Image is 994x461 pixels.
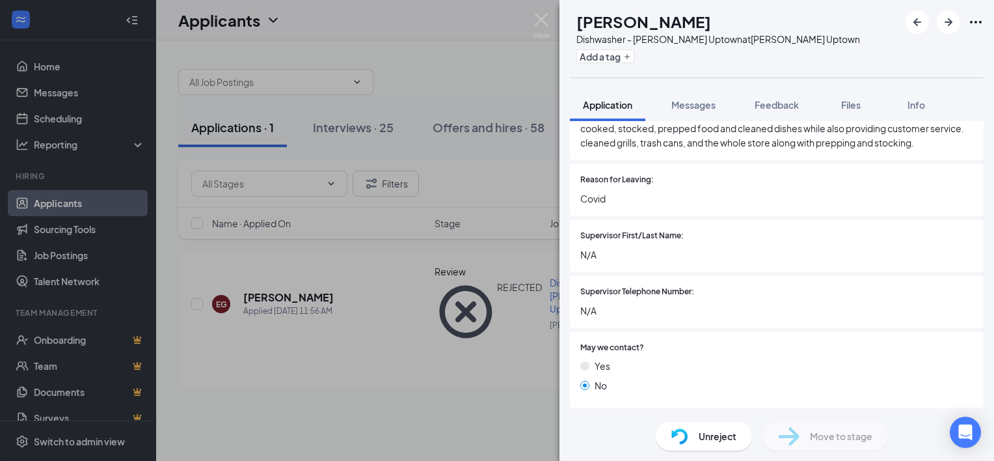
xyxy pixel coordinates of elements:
span: Yes [595,359,610,373]
span: No [595,378,607,393]
div: Dishwasher - [PERSON_NAME] Uptown at [PERSON_NAME] Uptown [576,33,860,46]
span: Info [907,99,925,111]
span: Application [583,99,632,111]
span: May we contact? [580,342,644,354]
span: N/A [580,303,973,318]
svg: ArrowLeftNew [909,14,925,30]
span: Files [841,99,861,111]
button: ArrowRight [937,10,960,34]
button: PlusAdd a tag [576,49,634,63]
svg: ArrowRight [941,14,956,30]
svg: Plus [623,53,631,61]
span: Reason for Leaving: [580,174,654,186]
span: Messages [671,99,716,111]
span: Move to stage [810,429,872,443]
span: N/A [580,247,973,262]
span: Covid [580,191,973,206]
h1: [PERSON_NAME] [576,10,711,33]
span: Unreject [699,429,736,443]
div: Open Intercom Messenger [950,417,981,448]
svg: Ellipses [968,14,984,30]
span: Feedback [755,99,799,111]
button: ArrowLeftNew [906,10,929,34]
span: Supervisor First/Last Name: [580,230,684,242]
span: Supervisor Telephone Number: [580,286,694,298]
span: cooked, stocked, prepped food and cleaned dishes while also providing customer service. cleaned g... [580,121,973,150]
